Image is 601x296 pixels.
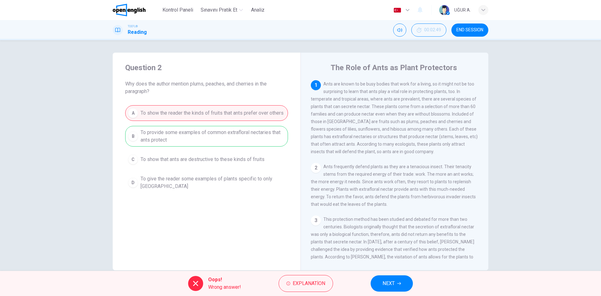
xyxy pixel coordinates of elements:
[451,23,488,37] button: END SESSION
[331,63,457,73] h4: The Role of Ants as Plant Protectors
[128,29,147,36] h1: Reading
[208,283,241,291] span: Wrong answer!
[411,23,446,37] button: 00:02:49
[311,81,478,154] span: Ants are known to be busy bodies that work for a living, so it might not be too surprising to lea...
[160,4,196,16] button: Kontrol Paneli
[371,275,413,292] button: NEXT
[311,80,321,90] div: 1
[311,216,321,226] div: 3
[393,8,401,13] img: tr
[208,276,241,283] span: Oops!
[201,6,237,14] span: Sınavını Pratik Et
[411,23,446,37] div: Hide
[198,4,245,16] button: Sınavını Pratik Et
[128,24,138,29] span: TOEFL®
[393,23,406,37] div: Mute
[424,28,441,33] span: 00:02:49
[383,279,395,288] span: NEXT
[125,63,288,73] h4: Question 2
[162,6,193,14] span: Kontrol Paneli
[311,164,476,207] span: Ants frequently defend plants as they are a tenacious insect. Their tenacity stems from the requi...
[125,80,288,95] span: Why does the author mention plums, peaches, and cherries in the paragraph?
[311,163,321,173] div: 2
[113,4,146,16] img: OpenEnglish logo
[456,28,483,33] span: END SESSION
[293,279,325,288] span: Explanation
[439,5,449,15] img: Profile picture
[279,275,333,292] button: Explanation
[251,6,265,14] span: Analiz
[248,4,268,16] button: Analiz
[454,6,471,14] div: UĞUR A.
[113,4,160,16] a: OpenEnglish logo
